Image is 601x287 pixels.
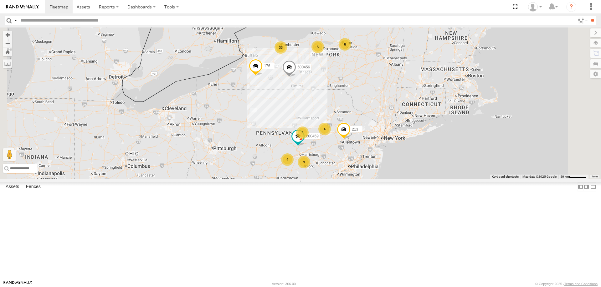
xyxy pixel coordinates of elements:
div: 2 [296,126,309,139]
div: David Steen [526,2,544,12]
label: Map Settings [590,70,601,78]
label: Assets [3,182,22,191]
a: Terms (opens in new tab) [592,176,598,178]
button: Zoom Home [3,48,12,56]
span: 213 [352,127,358,131]
label: Measure [3,59,12,68]
div: 6 [339,38,351,51]
a: Visit our Website [3,281,32,287]
div: 4 [318,123,331,135]
i: ? [566,2,576,12]
img: rand-logo.svg [6,5,39,9]
div: 4 [281,153,294,166]
div: 33 [275,41,287,54]
button: Map Scale: 50 km per 52 pixels [558,175,588,179]
div: 9 [298,156,310,168]
label: Dock Summary Table to the Left [577,182,583,191]
button: Zoom out [3,39,12,48]
label: Dock Summary Table to the Right [583,182,590,191]
label: Hide Summary Table [590,182,596,191]
span: 600459 [306,134,319,138]
span: 600456 [297,65,310,69]
div: Version: 306.00 [272,282,296,286]
button: Drag Pegman onto the map to open Street View [3,148,16,161]
label: Fences [23,182,44,191]
div: 5 [311,41,324,53]
button: Zoom in [3,31,12,39]
span: 176 [264,63,270,68]
span: 50 km [560,175,569,178]
label: Search Query [13,16,18,25]
div: © Copyright 2025 - [535,282,598,286]
label: Search Filter Options [575,16,589,25]
button: Keyboard shortcuts [492,175,519,179]
a: Terms and Conditions [564,282,598,286]
span: Map data ©2025 Google [522,175,557,178]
